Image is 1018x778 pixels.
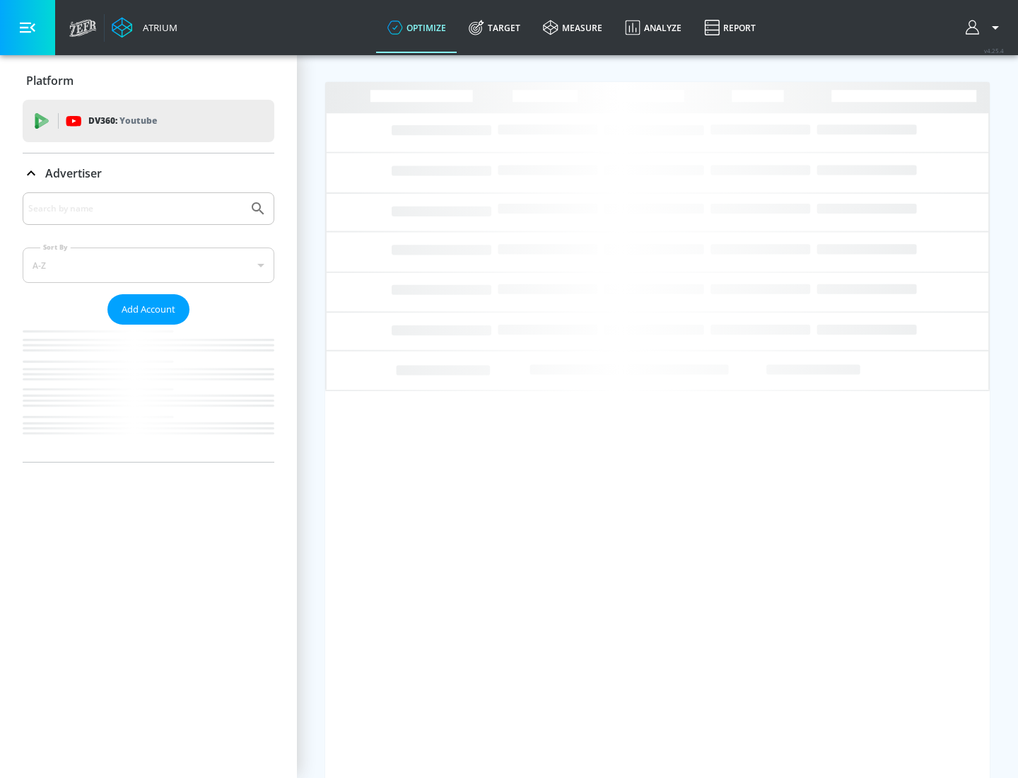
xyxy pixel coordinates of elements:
div: DV360: Youtube [23,100,274,142]
button: Add Account [107,294,189,325]
label: Sort By [40,243,71,252]
a: measure [532,2,614,53]
div: Advertiser [23,153,274,193]
a: Target [457,2,532,53]
a: Analyze [614,2,693,53]
p: Youtube [119,113,157,128]
p: DV360: [88,113,157,129]
p: Platform [26,73,74,88]
span: Add Account [122,301,175,318]
div: Advertiser [23,192,274,462]
div: A-Z [23,248,274,283]
span: v 4.25.4 [984,47,1004,54]
p: Advertiser [45,166,102,181]
div: Platform [23,61,274,100]
nav: list of Advertiser [23,325,274,462]
div: Atrium [137,21,177,34]
input: Search by name [28,199,242,218]
a: Atrium [112,17,177,38]
a: optimize [376,2,457,53]
a: Report [693,2,767,53]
